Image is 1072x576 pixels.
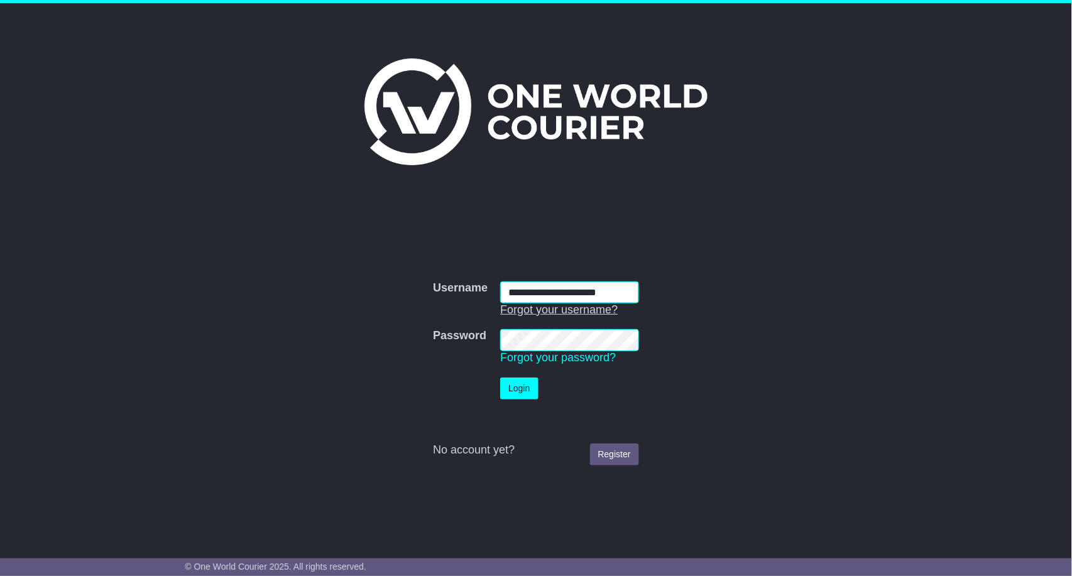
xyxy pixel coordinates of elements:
a: Forgot your username? [500,303,618,316]
div: No account yet? [433,443,638,457]
span: © One World Courier 2025. All rights reserved. [185,562,366,572]
a: Register [590,443,639,465]
a: Forgot your password? [500,351,616,364]
img: One World [364,58,708,165]
label: Password [433,329,486,343]
button: Login [500,378,538,399]
label: Username [433,281,488,295]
